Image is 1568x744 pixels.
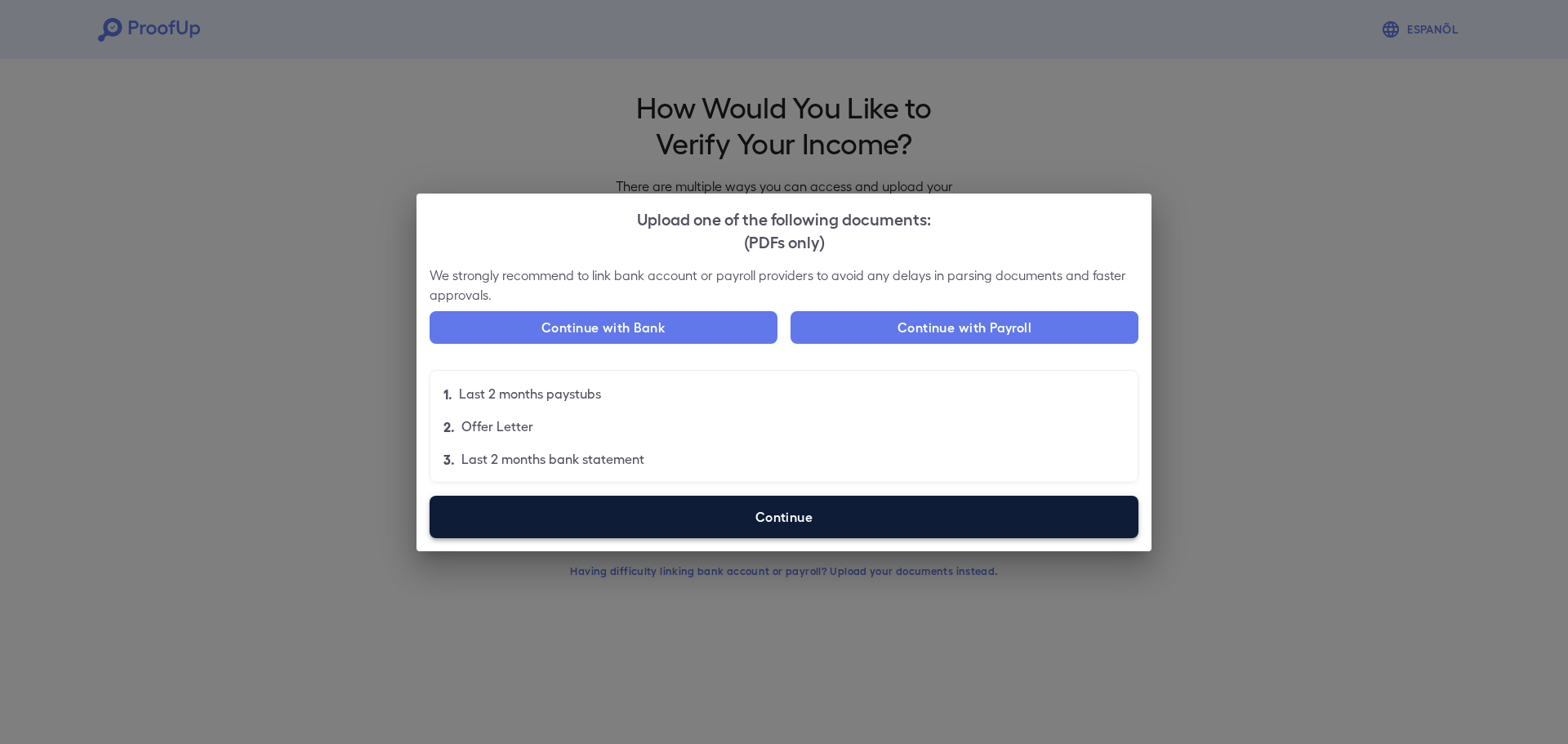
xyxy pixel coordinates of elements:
button: Continue with Payroll [791,311,1138,344]
p: Last 2 months bank statement [461,449,644,469]
label: Continue [430,496,1138,538]
p: 3. [443,449,455,469]
p: We strongly recommend to link bank account or payroll providers to avoid any delays in parsing do... [430,265,1138,305]
div: (PDFs only) [430,229,1138,252]
button: Continue with Bank [430,311,777,344]
p: Offer Letter [461,417,533,436]
p: Last 2 months paystubs [459,384,601,403]
h2: Upload one of the following documents: [416,194,1151,265]
p: 2. [443,417,455,436]
p: 1. [443,384,452,403]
